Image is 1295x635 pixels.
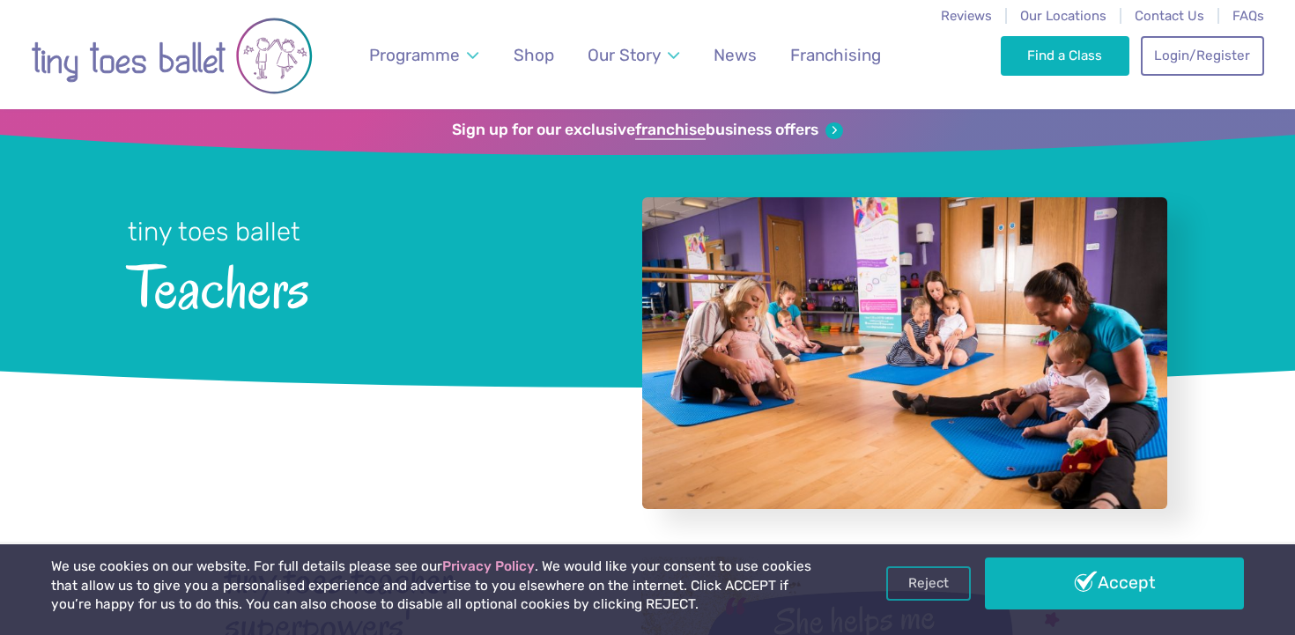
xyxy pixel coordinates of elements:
[790,45,881,65] span: Franchising
[580,34,688,76] a: Our Story
[886,566,971,600] a: Reject
[452,121,842,140] a: Sign up for our exclusivefranchisebusiness offers
[714,45,757,65] span: News
[941,8,992,24] a: Reviews
[31,11,313,100] img: tiny toes ballet
[442,558,535,574] a: Privacy Policy
[506,34,563,76] a: Shop
[369,45,460,65] span: Programme
[128,217,300,247] small: tiny toes ballet
[1232,8,1264,24] a: FAQs
[635,121,706,140] strong: franchise
[1020,8,1106,24] a: Our Locations
[361,34,487,76] a: Programme
[705,34,765,76] a: News
[1141,36,1264,75] a: Login/Register
[128,249,596,321] span: Teachers
[514,45,554,65] span: Shop
[782,34,890,76] a: Franchising
[1001,36,1130,75] a: Find a Class
[51,557,826,615] p: We use cookies on our website. For full details please see our . We would like your consent to us...
[985,557,1244,609] a: Accept
[1135,8,1204,24] a: Contact Us
[588,45,661,65] span: Our Story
